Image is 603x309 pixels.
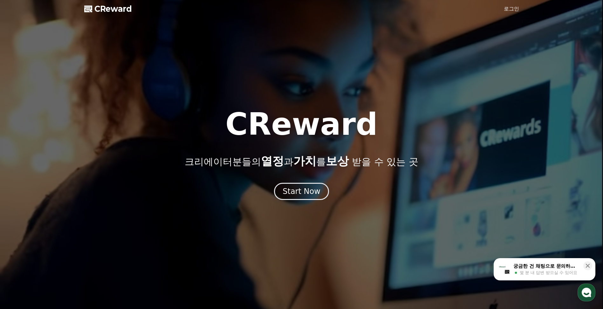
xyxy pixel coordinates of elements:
span: 보상 [326,154,349,168]
a: 설정 [82,202,122,217]
button: Start Now [274,183,329,200]
a: Start Now [274,189,329,195]
div: Start Now [283,186,320,196]
span: 설정 [98,211,106,216]
span: 열정 [261,154,284,168]
a: 대화 [42,202,82,217]
span: 홈 [20,211,24,216]
a: CReward [84,4,132,14]
a: 홈 [2,202,42,217]
span: 가치 [293,154,316,168]
span: CReward [94,4,132,14]
p: 크리에이터분들의 과 를 받을 수 있는 곳 [185,155,418,168]
span: 대화 [58,211,66,216]
a: 로그인 [504,5,519,13]
h1: CReward [225,109,378,140]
